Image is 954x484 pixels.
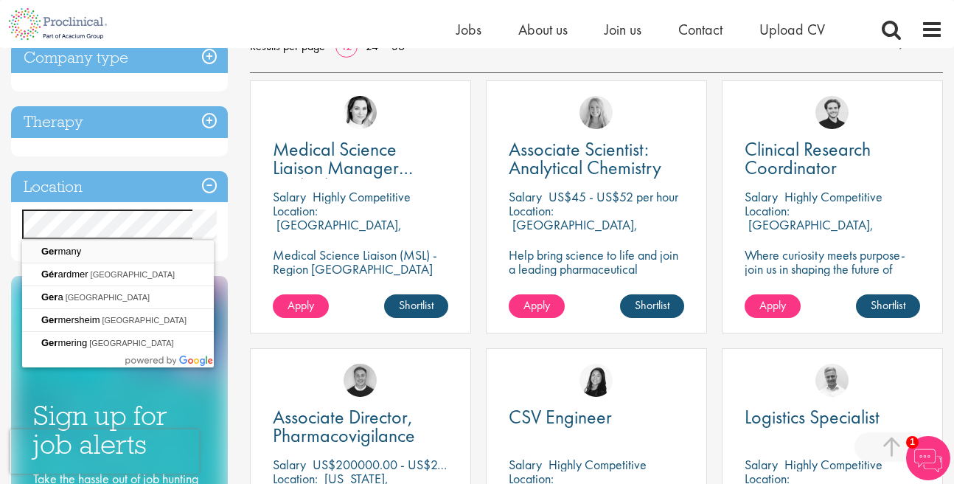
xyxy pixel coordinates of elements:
span: Apply [759,297,786,313]
p: Highly Competitive [313,188,411,205]
span: Salary [509,188,542,205]
p: [GEOGRAPHIC_DATA], [GEOGRAPHIC_DATA] [745,216,874,247]
a: Shortlist [856,294,920,318]
a: Upload CV [759,20,825,39]
span: Medical Science Liaison Manager (m/w/d) Nephrologie [273,136,445,198]
span: mersheim [41,314,102,325]
img: Numhom Sudsok [579,364,613,397]
span: Ger [41,291,58,302]
h3: Sign up for job alerts [33,401,206,458]
a: 12 [335,38,358,54]
span: [GEOGRAPHIC_DATA] [91,270,175,279]
img: Shannon Briggs [579,96,613,129]
span: Apply [523,297,550,313]
p: [GEOGRAPHIC_DATA], [GEOGRAPHIC_DATA] [273,216,402,247]
a: Contact [678,20,723,39]
span: Logistics Specialist [745,404,880,429]
span: Salary [273,456,306,473]
span: ardmer [41,269,91,280]
span: CSV Engineer [509,404,612,429]
span: Clinical Research Coordinator [745,136,871,180]
img: Greta Prestel [344,96,377,129]
a: Clinical Research Coordinator [745,140,920,177]
a: Shortlist [620,294,684,318]
a: About us [518,20,568,39]
span: Salary [273,188,306,205]
p: Highly Competitive [784,456,882,473]
p: US$45 - US$52 per hour [549,188,678,205]
span: many [41,246,83,257]
p: Highly Competitive [784,188,882,205]
p: US$200000.00 - US$250000.00 per annum [313,456,548,473]
span: Associate Scientist: Analytical Chemistry [509,136,661,180]
span: Location: [745,202,790,219]
iframe: reCAPTCHA [10,429,199,474]
span: Salary [745,456,778,473]
a: Associate Director, Pharmacovigilance [273,408,448,445]
a: Apply [509,294,565,318]
h3: Company type [11,42,228,74]
img: Chatbot [906,436,950,480]
span: 1 [906,436,919,449]
a: Apply [273,294,329,318]
span: Ger [41,246,58,257]
span: Ger [41,337,58,348]
span: Location: [509,202,554,219]
a: Shortlist [384,294,448,318]
p: Help bring science to life and join a leading pharmaceutical company to play a key role in delive... [509,248,684,318]
p: Medical Science Liaison (MSL) - Region [GEOGRAPHIC_DATA] [273,248,448,276]
a: Logistics Specialist [745,408,920,426]
a: Associate Scientist: Analytical Chemistry [509,140,684,177]
span: Ger [41,314,58,325]
p: Where curiosity meets purpose-join us in shaping the future of science. [745,248,920,290]
span: Associate Director, Pharmacovigilance [273,404,415,448]
img: Bo Forsen [344,364,377,397]
span: mering [41,337,89,348]
a: Join us [605,20,641,39]
p: Highly Competitive [549,456,647,473]
a: Jobs [456,20,481,39]
a: CSV Engineer [509,408,684,426]
a: Apply [745,294,801,318]
img: Joshua Bye [815,364,849,397]
span: [GEOGRAPHIC_DATA] [66,293,150,302]
h3: Location [11,171,228,203]
span: [GEOGRAPHIC_DATA] [89,339,174,348]
span: Salary [745,188,778,205]
span: Salary [509,456,542,473]
span: a [41,291,66,302]
span: [GEOGRAPHIC_DATA] [102,316,187,325]
h3: Therapy [11,106,228,138]
a: Medical Science Liaison Manager (m/w/d) Nephrologie [273,140,448,177]
p: [GEOGRAPHIC_DATA], [GEOGRAPHIC_DATA] [509,216,638,247]
span: Apply [288,297,314,313]
span: Gér [41,269,58,280]
span: Location: [273,202,318,219]
img: Nico Kohlwes [815,96,849,129]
